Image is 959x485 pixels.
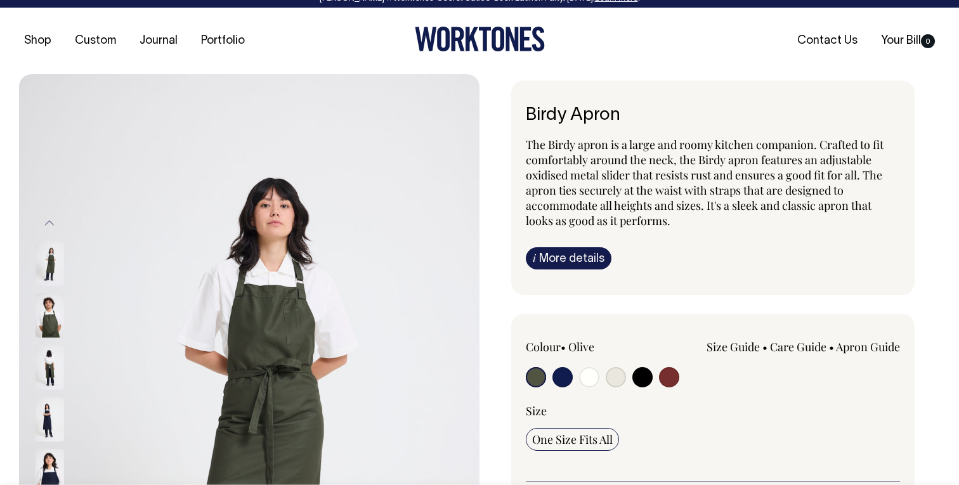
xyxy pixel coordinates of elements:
img: olive [36,346,64,390]
a: Portfolio [196,30,250,51]
a: Contact Us [792,30,863,51]
a: Shop [19,30,56,51]
a: Size Guide [707,339,760,354]
a: Apron Guide [836,339,900,354]
div: Size [526,403,900,418]
a: Care Guide [770,339,826,354]
button: Previous [40,209,59,238]
span: • [561,339,566,354]
a: Journal [134,30,183,51]
div: Colour [526,339,675,354]
a: Your Bill0 [876,30,940,51]
a: Custom [70,30,121,51]
input: One Size Fits All [526,428,619,451]
span: 0 [921,34,935,48]
label: Olive [568,339,594,354]
img: olive [36,242,64,286]
a: iMore details [526,247,611,269]
span: One Size Fits All [532,432,613,447]
span: i [533,251,536,264]
span: The Birdy apron is a large and roomy kitchen companion. Crafted to fit comfortably around the nec... [526,137,884,228]
img: dark-navy [36,398,64,442]
span: • [829,339,834,354]
img: olive [36,294,64,338]
h1: Birdy Apron [526,106,900,126]
span: • [762,339,767,354]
